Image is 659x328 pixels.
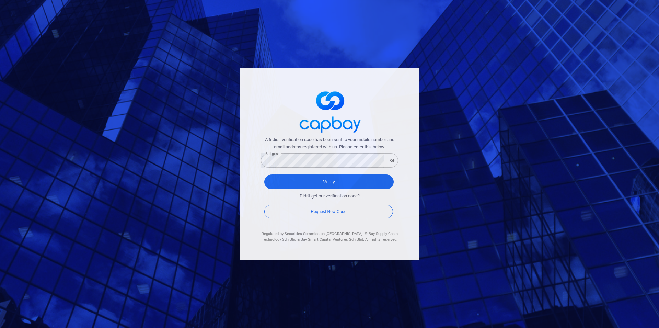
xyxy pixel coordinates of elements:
[261,231,398,243] div: Regulated by Securities Commission [GEOGRAPHIC_DATA]. © Bay Supply Chain Technology Sdn Bhd & Bay...
[264,174,394,189] button: Verify
[266,151,278,156] label: 6-digits
[261,136,398,151] span: A 6-digit verification code has been sent to your mobile number and email address registered with...
[300,193,360,200] span: Didn't get our verification code?
[264,205,393,218] button: Request New Code
[295,85,364,136] img: logo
